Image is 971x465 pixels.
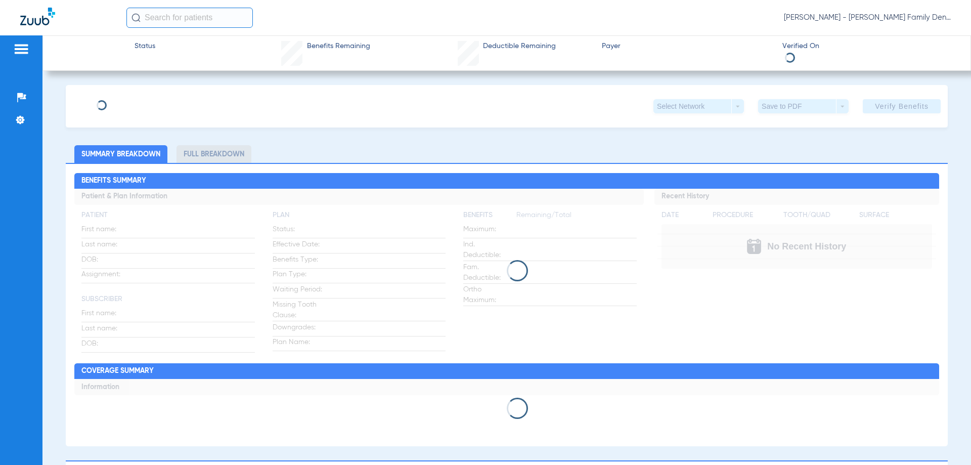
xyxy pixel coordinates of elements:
span: Deductible Remaining [483,41,556,52]
li: Full Breakdown [176,145,251,163]
span: Status [135,41,155,52]
input: Search for patients [126,8,253,28]
li: Summary Breakdown [74,145,167,163]
img: Zuub Logo [20,8,55,25]
span: [PERSON_NAME] - [PERSON_NAME] Family Dentistry [784,13,951,23]
h2: Coverage Summary [74,363,939,379]
h2: Benefits Summary [74,173,939,189]
span: Verified On [782,41,954,52]
img: hamburger-icon [13,43,29,55]
span: Benefits Remaining [307,41,370,52]
span: Payer [602,41,774,52]
img: Search Icon [131,13,141,22]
